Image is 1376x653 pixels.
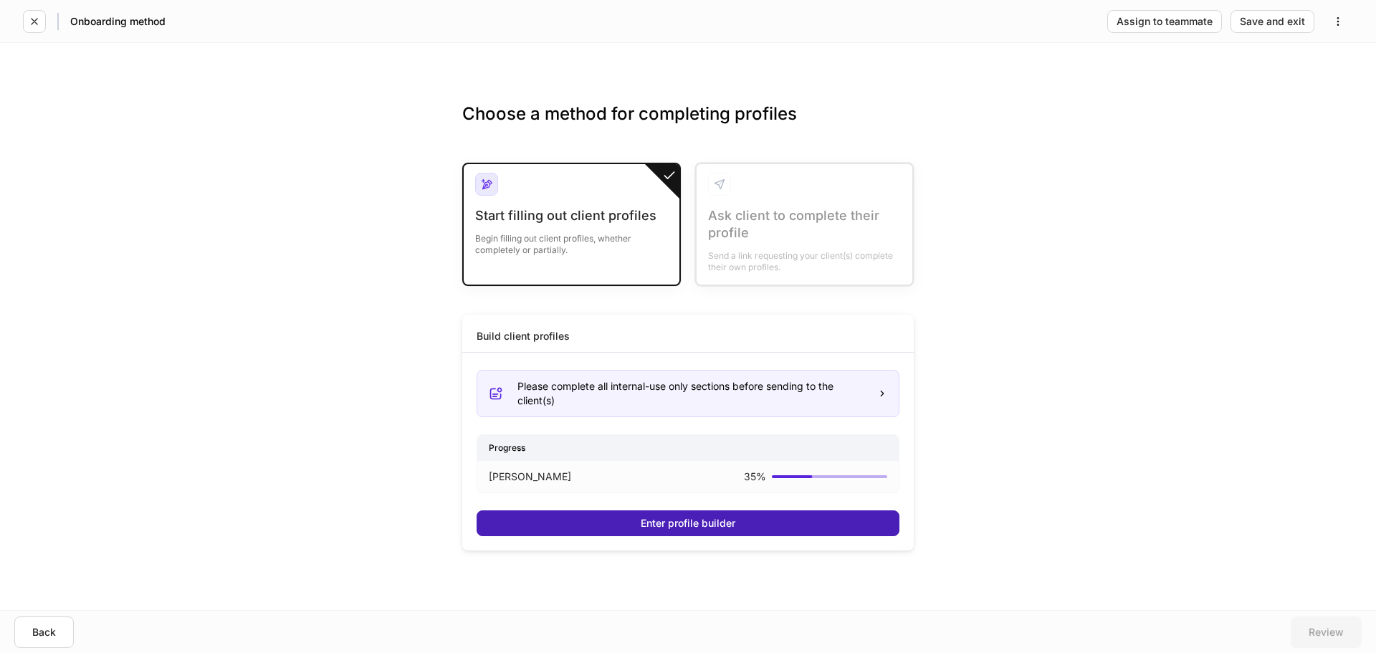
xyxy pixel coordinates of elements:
[1231,10,1314,33] button: Save and exit
[475,224,668,256] div: Begin filling out client profiles, whether completely or partially.
[1240,16,1305,27] div: Save and exit
[477,329,570,343] div: Build client profiles
[1107,10,1222,33] button: Assign to teammate
[744,470,766,484] p: 35 %
[1117,16,1213,27] div: Assign to teammate
[489,470,571,484] p: [PERSON_NAME]
[517,379,866,408] div: Please complete all internal-use only sections before sending to the client(s)
[477,435,899,460] div: Progress
[32,627,56,637] div: Back
[462,103,914,148] h3: Choose a method for completing profiles
[14,616,74,648] button: Back
[70,14,166,29] h5: Onboarding method
[641,518,735,528] div: Enter profile builder
[475,207,668,224] div: Start filling out client profiles
[477,510,899,536] button: Enter profile builder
